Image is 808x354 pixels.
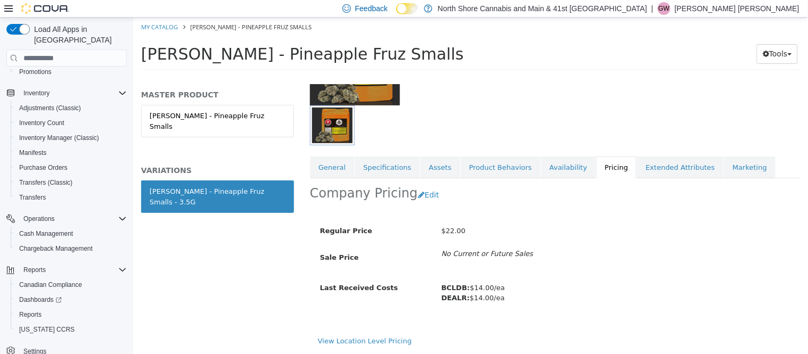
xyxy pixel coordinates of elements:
button: Edit [284,168,312,187]
span: Transfers [15,191,127,204]
button: Purchase Orders [11,160,131,175]
span: Adjustments (Classic) [19,104,81,112]
a: Promotions [15,65,56,78]
span: Dashboards [15,293,127,306]
button: Reports [11,307,131,322]
span: Reports [23,266,46,274]
a: General [177,139,221,161]
span: Reports [19,310,42,319]
button: Cash Management [11,226,131,241]
span: $14.00/ea [308,266,372,274]
span: Chargeback Management [19,244,93,253]
span: Load All Apps in [GEOGRAPHIC_DATA] [30,24,127,45]
span: $14.00/ea [308,276,372,284]
p: [PERSON_NAME] [PERSON_NAME] [675,2,799,15]
span: Manifests [19,149,46,157]
span: Canadian Compliance [19,281,82,289]
button: Reports [2,262,131,277]
button: Inventory [19,87,54,100]
i: No Current or Future Sales [308,232,400,240]
button: Chargeback Management [11,241,131,256]
a: Extended Attributes [504,139,590,161]
button: Inventory Count [11,116,131,130]
a: Manifests [15,146,51,159]
span: Cash Management [19,229,73,238]
span: Promotions [15,65,127,78]
span: Operations [19,212,127,225]
b: BCLDB: [308,266,337,274]
a: Product Behaviors [328,139,407,161]
span: Inventory Manager (Classic) [15,131,127,144]
a: [PERSON_NAME] - Pineapple Fruz Smalls [8,87,161,120]
img: Cova [21,3,69,14]
span: Dashboards [19,295,62,304]
a: Transfers [15,191,50,204]
input: Dark Mode [396,3,419,14]
span: Reports [15,308,127,321]
a: Cash Management [15,227,77,240]
a: Assets [287,139,327,161]
span: Chargeback Management [15,242,127,255]
a: [US_STATE] CCRS [15,323,79,336]
button: Manifests [11,145,131,160]
a: Transfers (Classic) [15,176,77,189]
div: [PERSON_NAME] - Pineapple Fruz Smalls - 3.5G [17,169,152,190]
button: Promotions [11,64,131,79]
a: Canadian Compliance [15,278,86,291]
a: Inventory Manager (Classic) [15,131,103,144]
p: North Shore Cannabis and Main & 41st [GEOGRAPHIC_DATA] [438,2,647,15]
span: Inventory [19,87,127,100]
span: Manifests [15,146,127,159]
span: Transfers (Classic) [19,178,72,187]
span: Canadian Compliance [15,278,127,291]
a: Chargeback Management [15,242,97,255]
span: Transfers (Classic) [15,176,127,189]
a: Marketing [591,139,642,161]
button: Tools [624,27,665,46]
a: Dashboards [11,292,131,307]
span: [US_STATE] CCRS [19,325,75,334]
span: Adjustments (Classic) [15,102,127,114]
a: Adjustments (Classic) [15,102,85,114]
span: $22.00 [308,209,333,217]
b: DEALR: [308,276,337,284]
button: Reports [19,264,50,276]
span: Inventory [23,89,50,97]
a: Availability [408,139,463,161]
h2: Company Pricing [177,168,285,184]
span: Last Received Costs [187,266,265,274]
button: Canadian Compliance [11,277,131,292]
span: Reports [19,264,127,276]
span: Inventory Count [19,119,64,127]
a: Purchase Orders [15,161,72,174]
span: Regular Price [187,209,239,217]
button: Inventory Manager (Classic) [11,130,131,145]
button: Transfers [11,190,131,205]
span: Transfers [19,193,46,202]
button: Operations [2,211,131,226]
span: Operations [23,215,55,223]
a: Dashboards [15,293,66,306]
a: Specifications [222,139,287,161]
span: Dark Mode [396,14,397,15]
p: | [651,2,654,15]
span: Inventory Count [15,117,127,129]
a: Reports [15,308,46,321]
button: Operations [19,212,59,225]
a: My Catalog [8,5,45,13]
span: Cash Management [15,227,127,240]
span: Inventory Manager (Classic) [19,134,99,142]
span: GW [658,2,670,15]
h5: VARIATIONS [8,148,161,158]
a: Inventory Count [15,117,69,129]
button: [US_STATE] CCRS [11,322,131,337]
button: Adjustments (Classic) [11,101,131,116]
span: Purchase Orders [19,163,68,172]
span: [PERSON_NAME] - Pineapple Fruz Smalls [57,5,178,13]
span: Sale Price [187,236,226,244]
div: Griffin Wright [658,2,671,15]
button: Transfers (Classic) [11,175,131,190]
h5: MASTER PRODUCT [8,72,161,82]
button: Inventory [2,86,131,101]
span: Washington CCRS [15,323,127,336]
